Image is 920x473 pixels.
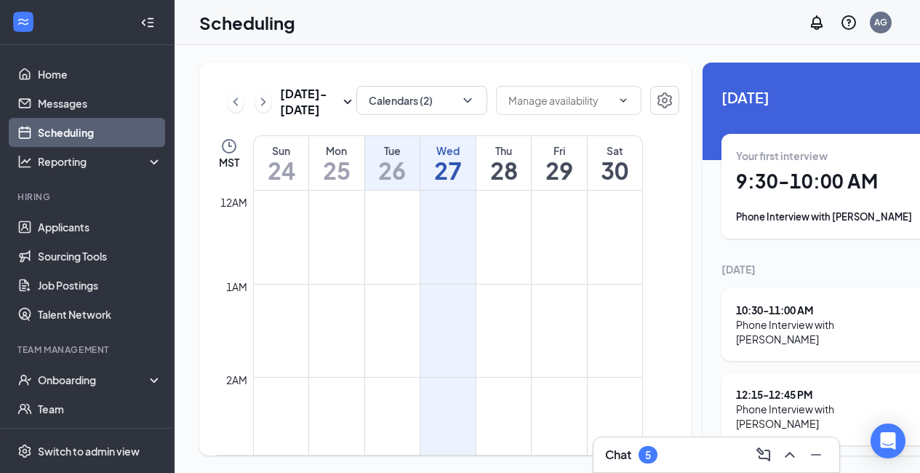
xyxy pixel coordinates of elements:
[38,212,162,242] a: Applicants
[38,271,162,300] a: Job Postings
[38,89,162,118] a: Messages
[508,92,612,108] input: Manage availability
[223,372,250,388] div: 2am
[752,443,775,466] button: ComposeMessage
[588,136,642,190] a: August 30, 2025
[38,118,162,147] a: Scheduling
[656,92,673,109] svg: Settings
[874,16,887,28] div: AG
[871,424,905,458] div: Open Intercom Messenger
[650,86,679,118] a: Settings
[365,136,420,190] a: August 26, 2025
[532,158,587,183] h1: 29
[228,93,243,111] svg: ChevronLeft
[476,136,532,190] a: August 28, 2025
[781,446,799,464] svg: ChevronUp
[199,10,295,35] h1: Scheduling
[476,143,532,158] div: Thu
[228,91,244,113] button: ChevronLeft
[420,143,476,158] div: Wed
[220,138,238,155] svg: Clock
[460,93,475,108] svg: ChevronDown
[17,444,32,458] svg: Settings
[755,446,772,464] svg: ComposeMessage
[420,158,476,183] h1: 27
[532,143,587,158] div: Fri
[254,136,308,190] a: August 24, 2025
[38,373,150,387] div: Onboarding
[223,279,250,295] div: 1am
[38,60,162,89] a: Home
[38,424,162,453] a: Documents
[309,143,364,158] div: Mon
[778,443,801,466] button: ChevronUp
[807,446,825,464] svg: Minimize
[736,402,916,431] div: Phone Interview with [PERSON_NAME]
[736,317,916,346] div: Phone Interview with [PERSON_NAME]
[365,143,420,158] div: Tue
[605,447,631,463] h3: Chat
[217,194,250,210] div: 12am
[736,303,916,317] div: 10:30 - 11:00 AM
[280,86,339,118] h3: [DATE] - [DATE]
[309,136,364,190] a: August 25, 2025
[255,91,271,113] button: ChevronRight
[736,387,916,402] div: 12:15 - 12:45 PM
[476,158,532,183] h1: 28
[140,15,155,30] svg: Collapse
[17,343,159,356] div: Team Management
[38,394,162,424] a: Team
[17,373,32,387] svg: UserCheck
[420,136,476,190] a: August 27, 2025
[256,93,271,111] svg: ChevronRight
[219,155,239,170] span: MST
[339,93,356,111] svg: SmallChevronDown
[38,444,140,458] div: Switch to admin view
[617,95,629,106] svg: ChevronDown
[365,158,420,183] h1: 26
[588,158,642,183] h1: 30
[254,143,308,158] div: Sun
[645,449,651,461] div: 5
[254,158,308,183] h1: 24
[840,14,857,31] svg: QuestionInfo
[309,158,364,183] h1: 25
[650,86,679,115] button: Settings
[38,154,163,169] div: Reporting
[38,242,162,271] a: Sourcing Tools
[38,300,162,329] a: Talent Network
[16,15,31,29] svg: WorkstreamLogo
[17,154,32,169] svg: Analysis
[532,136,587,190] a: August 29, 2025
[804,443,828,466] button: Minimize
[17,191,159,203] div: Hiring
[588,143,642,158] div: Sat
[808,14,825,31] svg: Notifications
[356,86,487,115] button: Calendars (2)ChevronDown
